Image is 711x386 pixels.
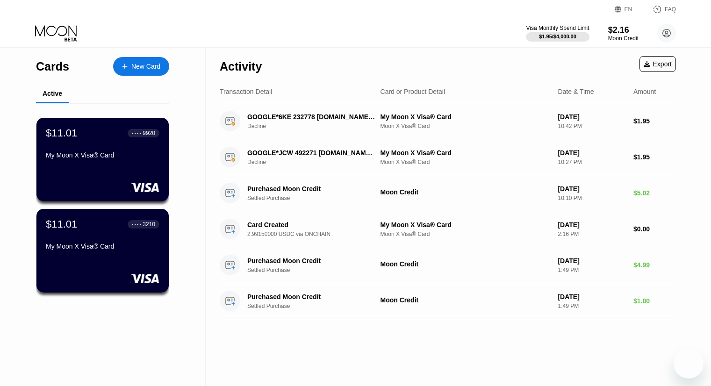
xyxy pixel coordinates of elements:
[46,127,77,139] div: $11.01
[247,159,385,165] div: Decline
[247,221,375,229] div: Card Created
[558,159,626,165] div: 10:27 PM
[644,60,672,68] div: Export
[247,293,375,300] div: Purchased Moon Credit
[220,60,262,73] div: Activity
[381,123,551,129] div: Moon X Visa® Card
[633,88,656,95] div: Amount
[381,296,551,304] div: Moon Credit
[247,195,385,201] div: Settled Purchase
[46,243,159,250] div: My Moon X Visa® Card
[558,185,626,193] div: [DATE]
[43,90,62,97] div: Active
[220,139,676,175] div: GOOGLE*JCW 492271 [DOMAIN_NAME][URL][GEOGRAPHIC_DATA]DeclineMy Moon X Visa® CardMoon X Visa® Card...
[625,6,632,13] div: EN
[36,209,169,293] div: $11.01● ● ● ●3210My Moon X Visa® Card
[633,117,676,125] div: $1.95
[46,151,159,159] div: My Moon X Visa® Card
[633,261,676,269] div: $4.99
[558,221,626,229] div: [DATE]
[247,149,375,157] div: GOOGLE*JCW 492271 [DOMAIN_NAME][URL][GEOGRAPHIC_DATA]
[247,123,385,129] div: Decline
[674,349,704,379] iframe: Nút để khởi chạy cửa sổ nhắn tin
[247,185,375,193] div: Purchased Moon Credit
[381,221,551,229] div: My Moon X Visa® Card
[558,88,594,95] div: Date & Time
[247,113,375,121] div: GOOGLE*6KE 232778 [DOMAIN_NAME][URL][GEOGRAPHIC_DATA]
[558,267,626,273] div: 1:49 PM
[381,260,551,268] div: Moon Credit
[639,56,676,72] div: Export
[143,130,155,136] div: 9920
[665,6,676,13] div: FAQ
[381,113,551,121] div: My Moon X Visa® Card
[633,297,676,305] div: $1.00
[633,225,676,233] div: $0.00
[558,113,626,121] div: [DATE]
[608,35,639,42] div: Moon Credit
[132,132,141,135] div: ● ● ● ●
[615,5,643,14] div: EN
[36,60,69,73] div: Cards
[608,25,639,35] div: $2.16
[558,303,626,309] div: 1:49 PM
[539,34,576,39] div: $1.95 / $4,000.00
[381,159,551,165] div: Moon X Visa® Card
[46,218,77,230] div: $11.01
[381,188,551,196] div: Moon Credit
[381,149,551,157] div: My Moon X Visa® Card
[643,5,676,14] div: FAQ
[220,88,272,95] div: Transaction Detail
[220,175,676,211] div: Purchased Moon CreditSettled PurchaseMoon Credit[DATE]10:10 PM$5.02
[381,88,445,95] div: Card or Product Detail
[220,283,676,319] div: Purchased Moon CreditSettled PurchaseMoon Credit[DATE]1:49 PM$1.00
[558,195,626,201] div: 10:10 PM
[247,267,385,273] div: Settled Purchase
[526,25,589,42] div: Visa Monthly Spend Limit$1.95/$4,000.00
[558,231,626,237] div: 2:16 PM
[220,211,676,247] div: Card Created2.99150000 USDC via ONCHAINMy Moon X Visa® CardMoon X Visa® Card[DATE]2:16 PM$0.00
[526,25,589,31] div: Visa Monthly Spend Limit
[381,231,551,237] div: Moon X Visa® Card
[220,247,676,283] div: Purchased Moon CreditSettled PurchaseMoon Credit[DATE]1:49 PM$4.99
[558,293,626,300] div: [DATE]
[558,257,626,264] div: [DATE]
[247,257,375,264] div: Purchased Moon Credit
[113,57,169,76] div: New Card
[247,231,385,237] div: 2.99150000 USDC via ONCHAIN
[36,118,169,201] div: $11.01● ● ● ●9920My Moon X Visa® Card
[558,123,626,129] div: 10:42 PM
[558,149,626,157] div: [DATE]
[131,63,160,71] div: New Card
[143,221,155,228] div: 3210
[132,223,141,226] div: ● ● ● ●
[608,25,639,42] div: $2.16Moon Credit
[633,189,676,197] div: $5.02
[220,103,676,139] div: GOOGLE*6KE 232778 [DOMAIN_NAME][URL][GEOGRAPHIC_DATA]DeclineMy Moon X Visa® CardMoon X Visa® Card...
[247,303,385,309] div: Settled Purchase
[633,153,676,161] div: $1.95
